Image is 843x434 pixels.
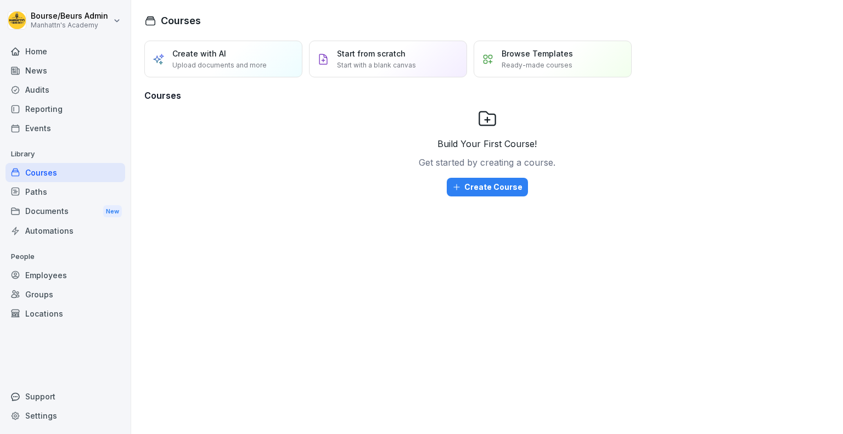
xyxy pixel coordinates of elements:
[419,156,555,169] p: Get started by creating a course.
[5,201,125,222] div: Documents
[5,182,125,201] a: Paths
[5,304,125,323] a: Locations
[5,61,125,80] a: News
[172,48,226,59] p: Create with AI
[161,13,201,28] h1: Courses
[5,119,125,138] a: Events
[502,60,572,70] p: Ready-made courses
[5,163,125,182] a: Courses
[437,137,537,150] p: Build Your First Course!
[5,145,125,163] p: Library
[5,99,125,119] a: Reporting
[5,248,125,266] p: People
[5,80,125,99] a: Audits
[5,221,125,240] a: Automations
[337,48,406,59] p: Start from scratch
[5,387,125,406] div: Support
[5,42,125,61] a: Home
[447,178,528,196] button: Create Course
[5,266,125,285] a: Employees
[5,406,125,425] a: Settings
[172,60,267,70] p: Upload documents and more
[5,201,125,222] a: DocumentsNew
[31,12,108,21] p: Bourse/Beurs Admin
[337,60,416,70] p: Start with a blank canvas
[103,205,122,218] div: New
[5,285,125,304] a: Groups
[31,21,108,29] p: Manhattn's Academy
[144,89,830,102] h3: Courses
[452,181,522,193] div: Create Course
[502,48,573,59] p: Browse Templates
